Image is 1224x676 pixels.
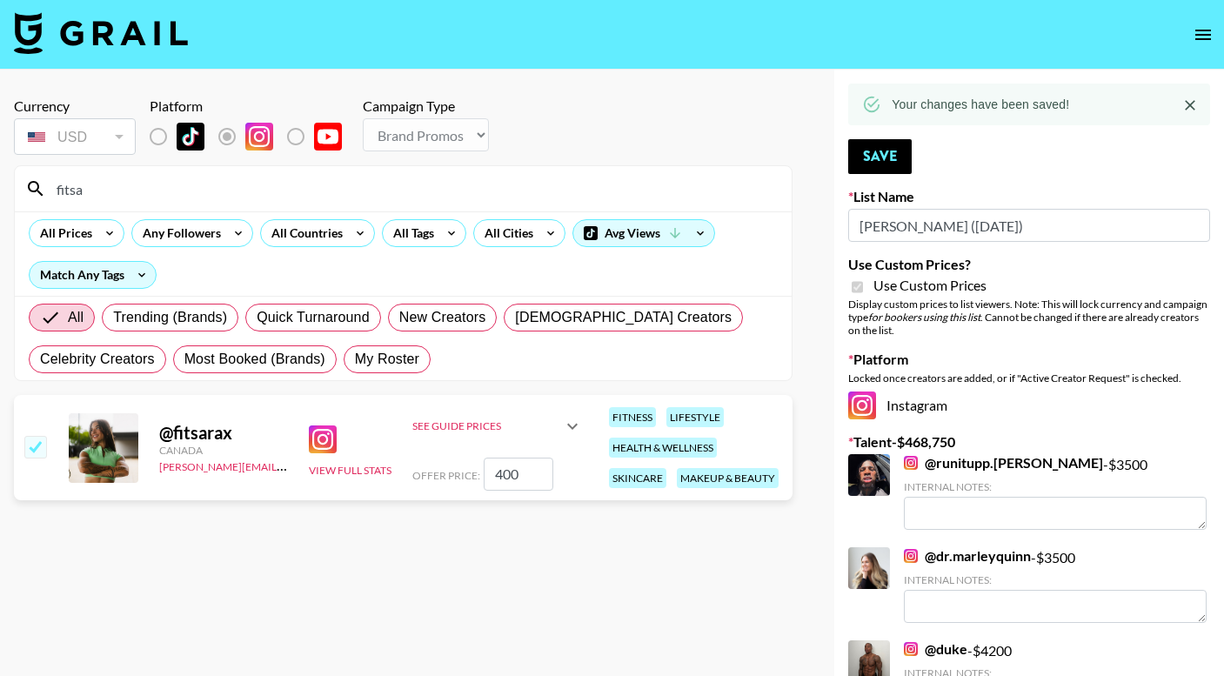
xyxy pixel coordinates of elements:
[245,123,273,151] img: Instagram
[515,307,732,328] span: [DEMOGRAPHIC_DATA] Creators
[150,97,356,115] div: Platform
[904,454,1103,472] a: @runitupp.[PERSON_NAME]
[904,642,918,656] img: Instagram
[848,433,1210,451] label: Talent - $ 468,750
[666,407,724,427] div: lifestyle
[848,256,1210,273] label: Use Custom Prices?
[848,351,1210,368] label: Platform
[159,422,288,444] div: @ fitsarax
[17,122,132,152] div: USD
[904,547,1031,565] a: @dr.marleyquinn
[848,392,1210,419] div: Instagram
[30,262,156,288] div: Match Any Tags
[257,307,370,328] span: Quick Turnaround
[904,547,1207,623] div: - $ 3500
[399,307,486,328] span: New Creators
[150,118,356,155] div: List locked to Instagram.
[363,97,489,115] div: Campaign Type
[904,456,918,470] img: Instagram
[314,123,342,151] img: YouTube
[892,89,1069,120] div: Your changes have been saved!
[904,573,1207,586] div: Internal Notes:
[609,468,666,488] div: skincare
[261,220,346,246] div: All Countries
[904,480,1207,493] div: Internal Notes:
[412,405,583,447] div: See Guide Prices
[46,175,781,203] input: Search by User Name
[609,407,656,427] div: fitness
[113,307,227,328] span: Trending (Brands)
[159,444,288,457] div: Canada
[14,12,188,54] img: Grail Talent
[177,123,204,151] img: TikTok
[14,115,136,158] div: Currency is locked to USD
[873,277,987,294] span: Use Custom Prices
[848,371,1210,385] div: Locked once creators are added, or if "Active Creator Request" is checked.
[904,640,967,658] a: @duke
[848,392,876,419] img: Instagram
[40,349,155,370] span: Celebrity Creators
[412,419,562,432] div: See Guide Prices
[848,298,1210,337] div: Display custom prices to list viewers. Note: This will lock currency and campaign type . Cannot b...
[184,349,325,370] span: Most Booked (Brands)
[1177,92,1203,118] button: Close
[383,220,438,246] div: All Tags
[484,458,553,491] input: 0
[904,454,1207,530] div: - $ 3500
[677,468,779,488] div: makeup & beauty
[573,220,714,246] div: Avg Views
[68,307,84,328] span: All
[848,139,912,174] button: Save
[309,464,391,477] button: View Full Stats
[159,457,417,473] a: [PERSON_NAME][EMAIL_ADDRESS][DOMAIN_NAME]
[132,220,224,246] div: Any Followers
[609,438,717,458] div: health & wellness
[904,549,918,563] img: Instagram
[309,425,337,453] img: Instagram
[30,220,96,246] div: All Prices
[868,311,980,324] em: for bookers using this list
[1186,17,1221,52] button: open drawer
[474,220,537,246] div: All Cities
[412,469,480,482] span: Offer Price:
[848,188,1210,205] label: List Name
[355,349,419,370] span: My Roster
[14,97,136,115] div: Currency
